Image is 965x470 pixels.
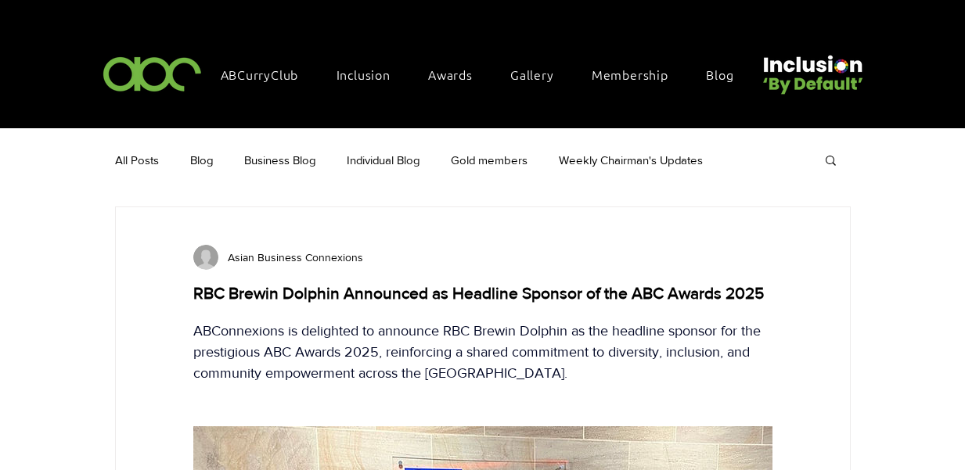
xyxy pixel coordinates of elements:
span: Inclusion [337,66,391,83]
span: ABConnexions is delighted to announce RBC Brewin Dolphin as the headline sponsor for the prestigi... [193,323,765,381]
span: Membership [592,66,668,83]
span: Awards [428,66,473,83]
img: ABC-Logo-Blank-Background-01-01-2.png [99,50,207,96]
a: Blog [698,58,757,91]
span: ABCurryClub [221,66,299,83]
a: Membership [584,58,692,91]
a: Business Blog [244,152,315,168]
div: Awards [420,58,496,91]
span: Gallery [510,66,554,83]
a: Weekly Chairman's Updates [559,152,703,168]
span: Blog [706,66,733,83]
img: Untitled design (22).png [758,42,866,96]
a: Gallery [502,58,578,91]
h1: RBC Brewin Dolphin Announced as Headline Sponsor of the ABC Awards 2025 [193,282,772,304]
div: Inclusion [329,58,414,91]
a: All Posts [115,152,159,168]
nav: Site [213,58,758,91]
a: ABCurryClub [213,58,322,91]
a: Individual Blog [347,152,419,168]
a: Gold members [451,152,528,168]
a: Blog [190,152,213,168]
nav: Blog [113,128,808,191]
div: Search [823,153,838,166]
